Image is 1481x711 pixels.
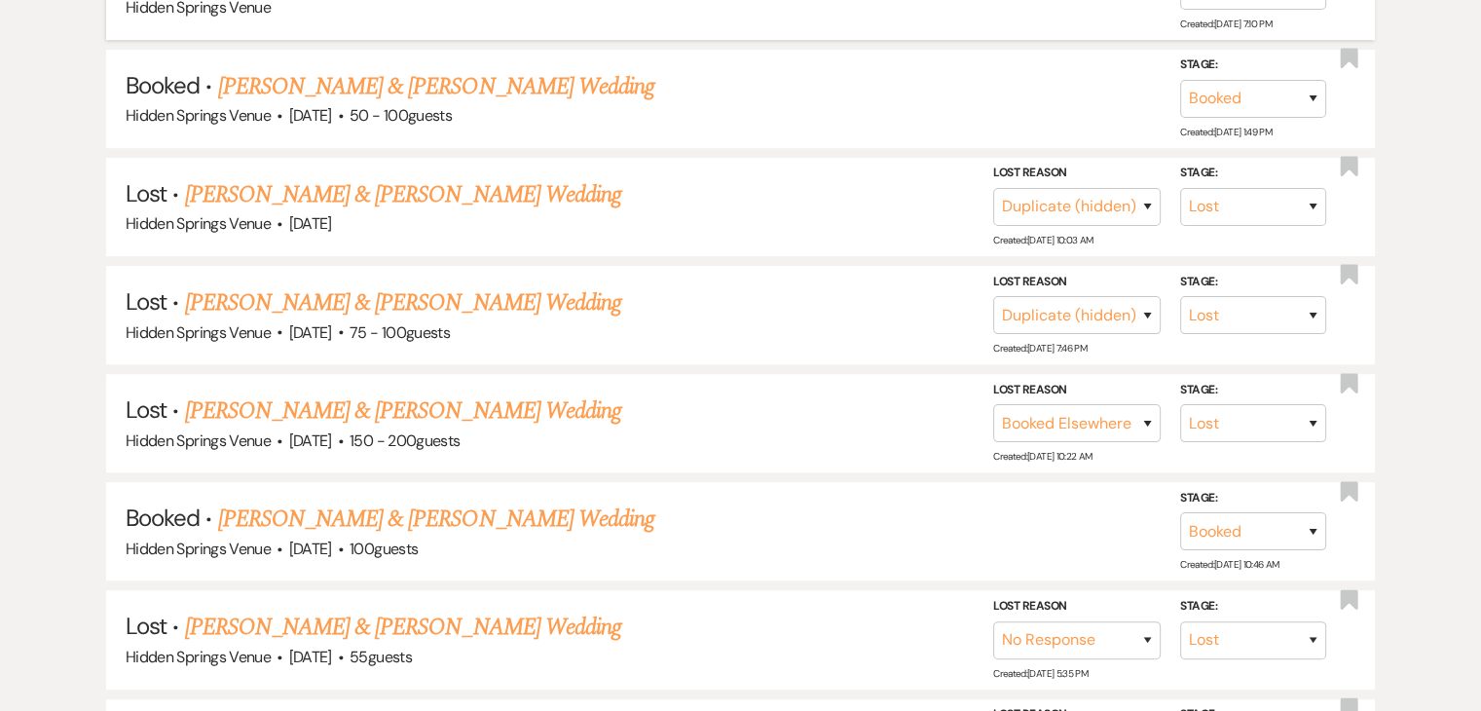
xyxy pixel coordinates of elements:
span: Created: [DATE] 7:46 PM [993,342,1087,355]
label: Stage: [1180,163,1326,184]
span: Hidden Springs Venue [126,430,271,451]
span: [DATE] [289,322,332,343]
span: Lost [126,178,167,208]
span: Created: [DATE] 10:03 AM [993,234,1092,246]
label: Stage: [1180,596,1326,617]
span: [DATE] [289,539,332,559]
span: Lost [126,394,167,425]
label: Lost Reason [993,380,1161,401]
label: Lost Reason [993,271,1161,292]
label: Stage: [1180,55,1326,76]
span: [DATE] [289,430,332,451]
label: Stage: [1180,271,1326,292]
label: Lost Reason [993,596,1161,617]
span: Hidden Springs Venue [126,105,271,126]
span: 75 - 100 guests [350,322,450,343]
span: [DATE] [289,213,332,234]
a: [PERSON_NAME] & [PERSON_NAME] Wedding [184,285,620,320]
span: [DATE] [289,105,332,126]
a: [PERSON_NAME] & [PERSON_NAME] Wedding [184,393,620,429]
span: Created: [DATE] 10:22 AM [993,450,1092,463]
span: Hidden Springs Venue [126,647,271,667]
span: Created: [DATE] 7:10 PM [1180,17,1272,29]
span: Hidden Springs Venue [126,539,271,559]
span: 55 guests [350,647,412,667]
span: Hidden Springs Venue [126,213,271,234]
span: Created: [DATE] 10:46 AM [1180,558,1278,571]
span: Created: [DATE] 5:35 PM [993,667,1088,680]
span: Booked [126,70,200,100]
a: [PERSON_NAME] & [PERSON_NAME] Wedding [218,69,654,104]
label: Stage: [1180,380,1326,401]
span: Booked [126,503,200,533]
span: Lost [126,286,167,317]
span: Hidden Springs Venue [126,322,271,343]
span: [DATE] [289,647,332,667]
a: [PERSON_NAME] & [PERSON_NAME] Wedding [184,177,620,212]
span: 50 - 100 guests [350,105,452,126]
a: [PERSON_NAME] & [PERSON_NAME] Wedding [184,610,620,645]
span: 100 guests [350,539,418,559]
a: [PERSON_NAME] & [PERSON_NAME] Wedding [218,502,654,537]
label: Lost Reason [993,163,1161,184]
span: Created: [DATE] 1:49 PM [1180,126,1272,138]
span: Lost [126,611,167,641]
span: 150 - 200 guests [350,430,460,451]
label: Stage: [1180,488,1326,509]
